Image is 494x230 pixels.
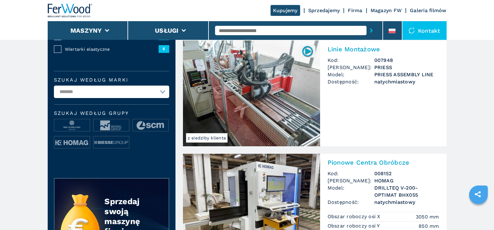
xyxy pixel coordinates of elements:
[70,27,102,34] button: Maszyny
[402,21,447,40] div: Kontakt
[54,111,169,116] span: Szukaj według grupy
[48,4,93,17] img: Ferwood
[186,133,228,143] span: z siedziby klienta
[367,23,376,38] button: submit-button
[409,27,415,34] img: Kontakt
[374,78,439,85] span: natychmiastowy
[54,119,90,132] img: image
[94,119,129,132] img: image
[328,78,374,85] span: Dostępność:
[328,170,374,177] span: Kod:
[65,46,159,52] span: Wiertarki elastyczne
[155,27,179,34] button: Usługi
[419,223,439,230] em: 850 mm
[348,7,362,13] a: Firma
[374,57,439,64] h3: 007948
[416,213,439,220] em: 3050 mm
[374,71,439,78] h3: PRIESS ASSEMBLY LINE
[374,184,439,199] h3: DRILLTEQ V-200-OPTIMAT BHX055
[328,45,439,53] h2: Linie Montażowe
[470,186,486,202] a: sharethis
[54,136,90,149] img: image
[328,213,382,220] p: Obszar roboczy osi X
[328,199,374,206] span: Dostępność:
[371,7,402,13] a: Magazyn FW
[374,199,439,206] span: natychmiastowy
[159,45,169,53] span: 5
[328,159,439,166] h2: Pionowe Centra Obróbcze
[328,184,374,199] span: Model:
[183,40,320,146] img: Linie Montażowe PRIESS PRIESS ASSEMBLY LINE
[94,136,129,149] img: image
[328,57,374,64] span: Kod:
[468,202,489,225] iframe: Chat
[374,64,439,71] h3: PRIESS
[133,119,168,132] img: image
[374,177,439,184] h3: HOMAG
[328,71,374,78] span: Model:
[183,40,447,146] a: Linie Montażowe PRIESS PRIESS ASSEMBLY LINEz siedziby klienta007948Linie MontażoweKod:007948[PERS...
[328,64,374,71] span: [PERSON_NAME]:
[301,45,314,57] img: 007948
[410,7,447,13] a: Galeria filmów
[328,177,374,184] span: [PERSON_NAME]:
[271,5,300,16] a: Kupujemy
[54,77,169,82] label: Szukaj według marki
[308,7,340,13] a: Sprzedajemy
[374,170,439,177] h3: 008152
[328,223,381,229] p: Obszar roboczy osi Y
